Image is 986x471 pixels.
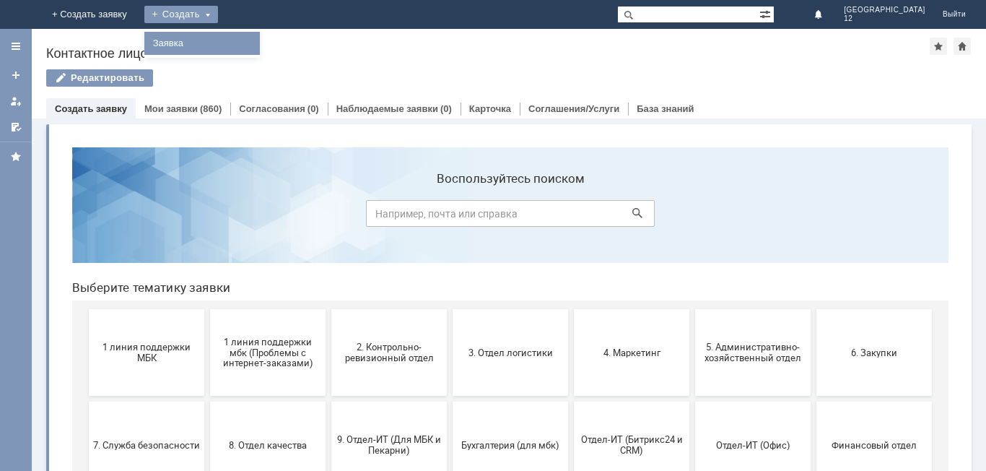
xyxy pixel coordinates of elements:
[392,266,507,353] button: Бухгалтерия (для мбк)
[55,103,127,114] a: Создать заявку
[469,103,511,114] a: Карточка
[954,38,971,55] div: Сделать домашней страницей
[639,206,746,228] span: 5. Административно-хозяйственный отдел
[275,298,382,320] span: 9. Отдел-ИТ (Для МБК и Пекарни)
[149,358,265,445] button: Это соглашение не активно!
[305,35,594,50] label: Воспользуйтесь поиском
[149,266,265,353] button: 8. Отдел качества
[149,173,265,260] button: 1 линия поддержки мбк (Проблемы с интернет-заказами)
[637,103,694,114] a: База знаний
[844,6,925,14] span: [GEOGRAPHIC_DATA]
[12,144,888,159] header: Выберите тематику заявки
[392,358,507,445] button: не актуален
[4,90,27,113] a: Мои заявки
[28,266,144,353] button: 7. Служба безопасности
[4,64,27,87] a: Создать заявку
[760,211,867,222] span: 6. Закупки
[144,6,218,23] div: Создать
[639,303,746,314] span: Отдел-ИТ (Офис)
[518,298,624,320] span: Отдел-ИТ (Битрикс24 и CRM)
[513,266,629,353] button: Отдел-ИТ (Битрикс24 и CRM)
[392,173,507,260] button: 3. Отдел логистики
[634,266,750,353] button: Отдел-ИТ (Офис)
[144,103,198,114] a: Мои заявки
[271,173,386,260] button: 2. Контрольно-ревизионный отдел
[32,303,139,314] span: 7. Служба безопасности
[28,358,144,445] button: Франчайзинг
[528,103,619,114] a: Соглашения/Услуги
[513,173,629,260] button: 4. Маркетинг
[396,303,503,314] span: Бухгалтерия (для мбк)
[271,358,386,445] button: [PERSON_NAME]. Услуги ИТ для МБК (оформляет L1)
[32,396,139,407] span: Франчайзинг
[756,266,871,353] button: Финансовый отдел
[28,173,144,260] button: 1 линия поддержки МБК
[756,173,871,260] button: 6. Закупки
[396,396,503,407] span: не актуален
[154,303,261,314] span: 8. Отдел качества
[305,64,594,91] input: Например, почта или справка
[154,200,261,233] span: 1 линия поддержки мбк (Проблемы с интернет-заказами)
[760,303,867,314] span: Финансовый отдел
[844,14,925,23] span: 12
[154,391,261,412] span: Это соглашение не активно!
[759,7,774,20] span: Расширенный поиск
[239,103,305,114] a: Согласования
[307,103,319,114] div: (0)
[336,103,438,114] a: Наблюдаемые заявки
[634,173,750,260] button: 5. Административно-хозяйственный отдел
[271,266,386,353] button: 9. Отдел-ИТ (Для МБК и Пекарни)
[930,38,947,55] div: Добавить в избранное
[396,211,503,222] span: 3. Отдел логистики
[46,46,930,61] div: Контактное лицо "Москва 12"
[440,103,452,114] div: (0)
[275,206,382,228] span: 2. Контрольно-ревизионный отдел
[147,35,257,52] a: Заявка
[4,116,27,139] a: Мои согласования
[518,211,624,222] span: 4. Маркетинг
[275,385,382,418] span: [PERSON_NAME]. Услуги ИТ для МБК (оформляет L1)
[200,103,222,114] div: (860)
[32,206,139,228] span: 1 линия поддержки МБК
